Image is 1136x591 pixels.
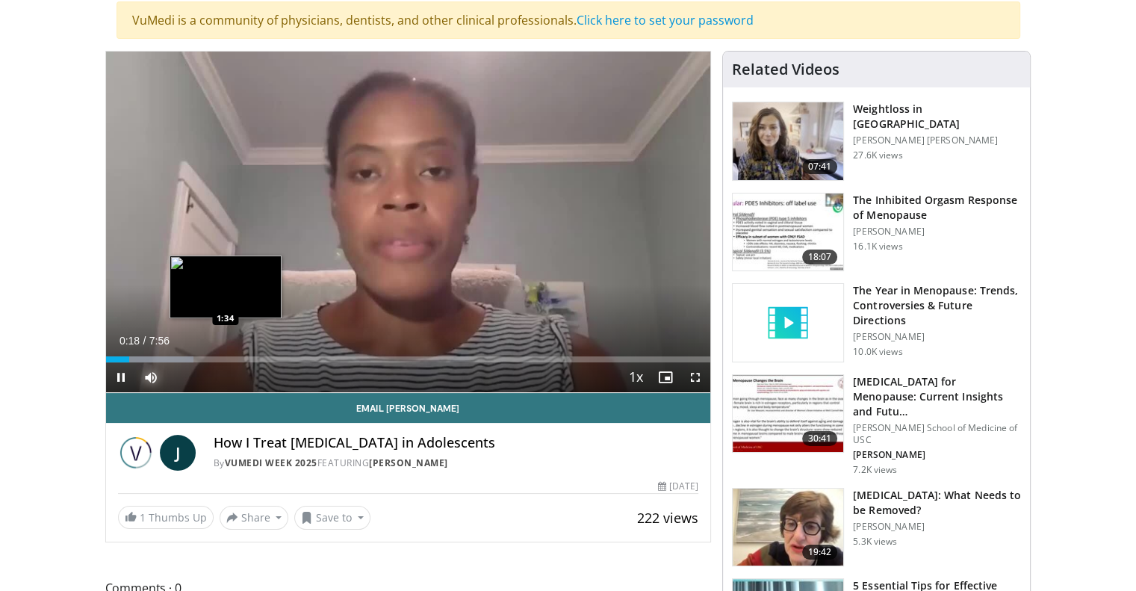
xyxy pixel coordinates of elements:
[120,335,140,347] span: 0:18
[214,435,699,451] h4: How I Treat [MEDICAL_DATA] in Adolescents
[802,250,838,264] span: 18:07
[732,61,839,78] h4: Related Videos
[214,457,699,470] div: By FEATURING
[106,362,136,392] button: Pause
[225,457,317,469] a: Vumedi Week 2025
[637,509,698,527] span: 222 views
[853,102,1021,131] h3: Weightloss in [GEOGRAPHIC_DATA]
[802,159,838,174] span: 07:41
[802,431,838,446] span: 30:41
[853,134,1021,146] p: [PERSON_NAME] [PERSON_NAME]
[143,335,146,347] span: /
[732,488,1021,567] a: 19:42 [MEDICAL_DATA]: What Needs to be Removed? [PERSON_NAME] 5.3K views
[160,435,196,471] a: J
[106,393,711,423] a: Email [PERSON_NAME]
[621,362,651,392] button: Playback Rate
[853,488,1021,518] h3: [MEDICAL_DATA]: What Needs to be Removed?
[294,506,370,530] button: Save to
[853,374,1021,419] h3: [MEDICAL_DATA] for Menopause: Current Insights and Futu…
[853,346,902,358] p: 10.0K views
[117,1,1020,39] div: VuMedi is a community of physicians, dentists, and other clinical professionals.
[732,193,1021,272] a: 18:07 The Inhibited Orgasm Response of Menopause [PERSON_NAME] 16.1K views
[118,435,154,471] img: Vumedi Week 2025
[220,506,289,530] button: Share
[733,284,843,362] img: video_placeholder_short.svg
[733,375,843,453] img: 47271b8a-94f4-49c8-b914-2a3d3af03a9e.150x105_q85_crop-smart_upscale.jpg
[369,457,448,469] a: [PERSON_NAME]
[802,545,838,560] span: 19:42
[853,226,1021,238] p: [PERSON_NAME]
[853,241,902,253] p: 16.1K views
[680,362,710,392] button: Fullscreen
[106,356,711,362] div: Progress Bar
[732,283,1021,362] a: The Year in Menopause: Trends, Controversies & Future Directions [PERSON_NAME] 10.0K views
[733,489,843,566] img: 4d0a4bbe-a17a-46ab-a4ad-f5554927e0d3.150x105_q85_crop-smart_upscale.jpg
[853,521,1021,533] p: [PERSON_NAME]
[651,362,680,392] button: Enable picture-in-picture mode
[853,449,1021,461] p: [PERSON_NAME]
[658,480,698,493] div: [DATE]
[853,283,1021,328] h3: The Year in Menopause: Trends, Controversies & Future Directions
[732,374,1021,476] a: 30:41 [MEDICAL_DATA] for Menopause: Current Insights and Futu… [PERSON_NAME] School of Medicine o...
[853,536,897,548] p: 5.3K views
[732,102,1021,181] a: 07:41 Weightloss in [GEOGRAPHIC_DATA] [PERSON_NAME] [PERSON_NAME] 27.6K views
[577,12,754,28] a: Click here to set your password
[140,510,146,525] span: 1
[106,52,711,393] video-js: Video Player
[170,256,282,318] img: image.jpeg
[853,193,1021,223] h3: The Inhibited Orgasm Response of Menopause
[733,194,843,271] img: 283c0f17-5e2d-42ba-a87c-168d447cdba4.150x105_q85_crop-smart_upscale.jpg
[136,362,166,392] button: Mute
[853,464,897,476] p: 7.2K views
[118,506,214,529] a: 1 Thumbs Up
[853,331,1021,343] p: [PERSON_NAME]
[149,335,170,347] span: 7:56
[853,422,1021,446] p: [PERSON_NAME] School of Medicine of USC
[733,102,843,180] img: 9983fed1-7565-45be-8934-aef1103ce6e2.150x105_q85_crop-smart_upscale.jpg
[853,149,902,161] p: 27.6K views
